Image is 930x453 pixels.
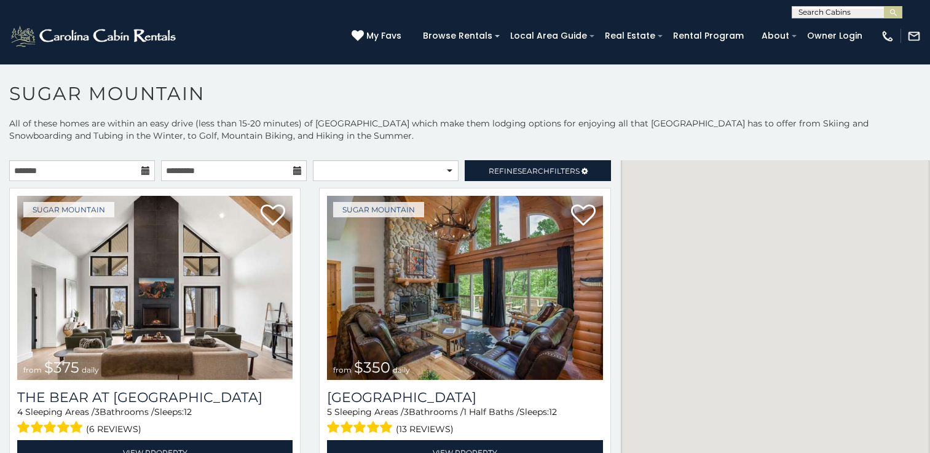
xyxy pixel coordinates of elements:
[881,29,894,43] img: phone-regular-white.png
[23,202,114,217] a: Sugar Mountain
[549,406,557,417] span: 12
[755,26,795,45] a: About
[327,389,602,406] a: [GEOGRAPHIC_DATA]
[17,406,293,437] div: Sleeping Areas / Bathrooms / Sleeps:
[95,406,100,417] span: 3
[352,29,404,43] a: My Favs
[261,203,285,229] a: Add to favorites
[17,389,293,406] a: The Bear At [GEOGRAPHIC_DATA]
[393,365,410,374] span: daily
[504,26,593,45] a: Local Area Guide
[489,166,580,176] span: Refine Filters
[465,160,610,181] a: RefineSearchFilters
[327,196,602,380] a: from $350 daily
[184,406,192,417] span: 12
[396,421,454,437] span: (13 reviews)
[801,26,869,45] a: Owner Login
[17,389,293,406] h3: The Bear At Sugar Mountain
[17,406,23,417] span: 4
[518,166,550,176] span: Search
[17,196,293,380] a: from $375 daily
[463,406,519,417] span: 1 Half Baths /
[327,406,332,417] span: 5
[9,24,179,48] img: White-1-2.png
[82,365,99,374] span: daily
[333,365,352,374] span: from
[44,358,79,376] span: $375
[667,26,750,45] a: Rental Program
[599,26,661,45] a: Real Estate
[23,365,42,374] span: from
[907,29,921,43] img: mail-regular-white.png
[417,26,498,45] a: Browse Rentals
[86,421,141,437] span: (6 reviews)
[17,196,293,380] img: 1714387646_thumbnail.jpeg
[366,29,401,42] span: My Favs
[327,389,602,406] h3: Grouse Moor Lodge
[327,196,602,380] img: 1714398141_thumbnail.jpeg
[404,406,409,417] span: 3
[333,202,424,217] a: Sugar Mountain
[327,406,602,437] div: Sleeping Areas / Bathrooms / Sleeps:
[354,358,390,376] span: $350
[571,203,596,229] a: Add to favorites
